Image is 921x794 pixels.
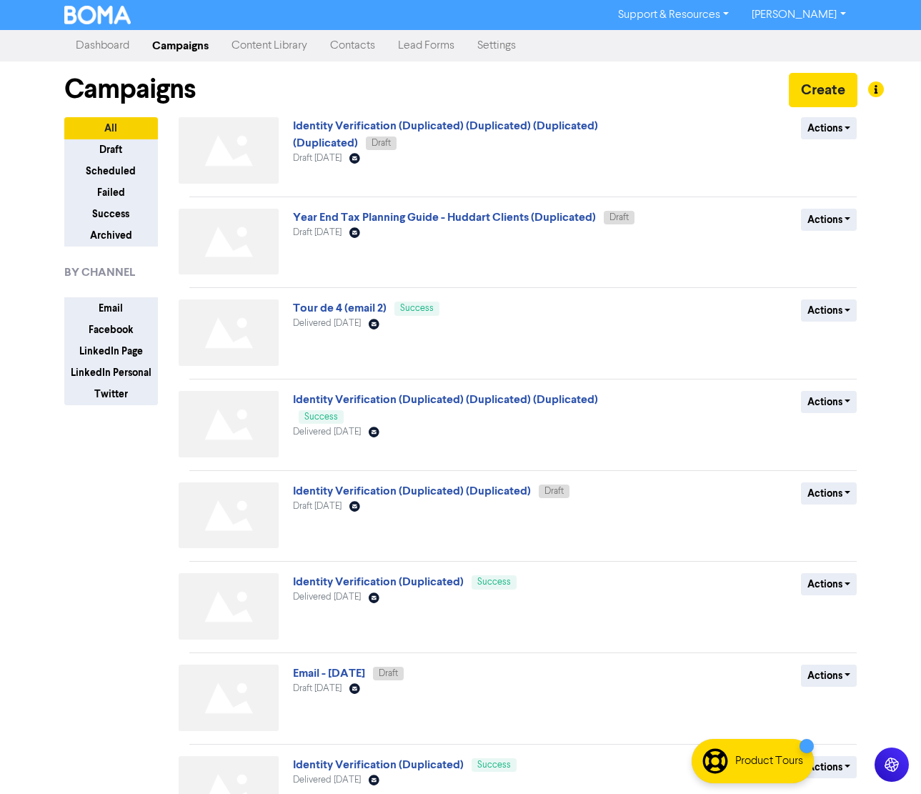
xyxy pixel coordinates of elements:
button: LinkedIn Page [64,340,158,362]
a: Identity Verification (Duplicated) (Duplicated) (Duplicated) (Duplicated) [293,119,598,150]
button: Failed [64,182,158,204]
button: All [64,117,158,139]
span: Delivered [DATE] [293,427,361,437]
button: Scheduled [64,160,158,182]
a: [PERSON_NAME] [740,4,857,26]
a: Settings [466,31,527,60]
span: Draft [DATE] [293,228,342,237]
span: Draft [379,669,398,678]
a: Campaigns [141,31,220,60]
span: Success [304,412,338,422]
span: Delivered [DATE] [293,319,361,328]
button: Email [64,297,158,319]
a: Identity Verification (Duplicated) (Duplicated) [293,484,531,498]
a: Identity Verification (Duplicated) [293,758,464,772]
span: Draft [DATE] [293,154,342,163]
button: Actions [801,482,857,505]
img: Not found [179,573,279,640]
button: Actions [801,573,857,595]
img: Not found [179,665,279,731]
span: Draft [DATE] [293,502,342,511]
a: Identity Verification (Duplicated) [293,575,464,589]
span: Success [400,304,434,313]
span: Delivered [DATE] [293,775,361,785]
img: Not found [179,117,279,184]
a: Tour de 4 (email 2) [293,301,387,315]
button: Actions [801,665,857,687]
button: Facebook [64,319,158,341]
button: Draft [64,139,158,161]
img: Not found [179,209,279,275]
img: Not found [179,299,279,366]
iframe: Chat Widget [850,725,921,794]
span: BY CHANNEL [64,264,135,281]
button: Actions [801,117,857,139]
button: Actions [801,391,857,413]
a: Contacts [319,31,387,60]
img: Not found [179,391,279,457]
a: Dashboard [64,31,141,60]
button: Success [64,203,158,225]
span: Draft [372,139,391,148]
button: Archived [64,224,158,247]
span: Draft [609,213,629,222]
span: Delivered [DATE] [293,592,361,602]
span: Success [477,760,511,770]
span: Draft [DATE] [293,684,342,693]
span: Draft [544,487,564,496]
button: LinkedIn Personal [64,362,158,384]
a: Content Library [220,31,319,60]
button: Create [789,73,857,107]
button: Twitter [64,383,158,405]
img: BOMA Logo [64,6,131,24]
span: Success [477,577,511,587]
a: Year End Tax Planning Guide - Huddart Clients (Duplicated) [293,210,596,224]
button: Actions [801,209,857,231]
a: Lead Forms [387,31,466,60]
button: Actions [801,299,857,322]
img: Not found [179,482,279,549]
a: Support & Resources [607,4,740,26]
a: Email - [DATE] [293,666,365,680]
h1: Campaigns [64,73,196,106]
a: Identity Verification (Duplicated) (Duplicated) (Duplicated) [293,392,598,407]
button: Actions [801,756,857,778]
